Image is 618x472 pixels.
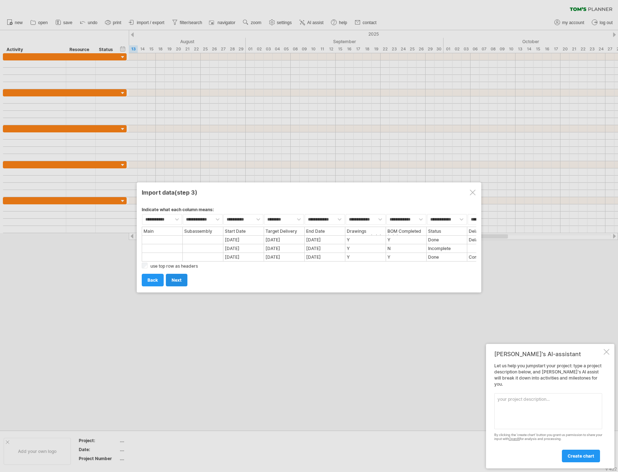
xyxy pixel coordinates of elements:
div: Completed on Time [468,253,507,261]
div: Drawings Completed (Y/N) [346,227,385,235]
a: back [142,274,164,286]
div: Indicate what each column means: [142,207,476,214]
div: [DATE] [305,253,345,261]
div: Target Delivery Date [264,227,304,235]
div: Y [386,253,426,261]
span: create chart [568,453,594,459]
span: (step 3) [174,189,197,196]
span: back [147,277,158,283]
div: Import data [142,186,476,199]
div: [DATE] [305,245,345,252]
div: Incomplete [427,245,467,252]
div: [DATE] [224,236,263,244]
div: Done [427,236,467,244]
div: Y [346,253,385,261]
div: Y [346,245,385,252]
div: Status [427,227,467,235]
div: By clicking the 'create chart' button you grant us permission to share your input with for analys... [494,433,602,441]
a: OpenAI [509,437,520,441]
div: Delay Flag [468,227,507,235]
div: [DATE] [264,236,304,244]
label: use top row as headers [150,263,198,269]
a: next [166,274,187,286]
div: Done [427,253,467,261]
div: Delayed [468,236,507,244]
div: [DATE] [224,253,263,261]
div: Y [386,236,426,244]
a: create chart [562,450,600,462]
div: [DATE] [224,245,263,252]
span: next [172,277,182,283]
div: [DATE] [264,245,304,252]
div: Y [346,236,385,244]
div: Subassembly Position No. [183,227,223,235]
div: End Date [305,227,345,235]
div: [DATE] [305,236,345,244]
div: Let us help you jumpstart your project: type a project description below, and [PERSON_NAME]'s AI ... [494,363,602,462]
div: Start Date [224,227,263,235]
div: [DATE] [264,253,304,261]
div: Main Subassembly Name [142,227,182,235]
div: BOM Completed (Y/N) [386,227,426,235]
div: [PERSON_NAME]'s AI-assistant [494,350,602,358]
div: N [386,245,426,252]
